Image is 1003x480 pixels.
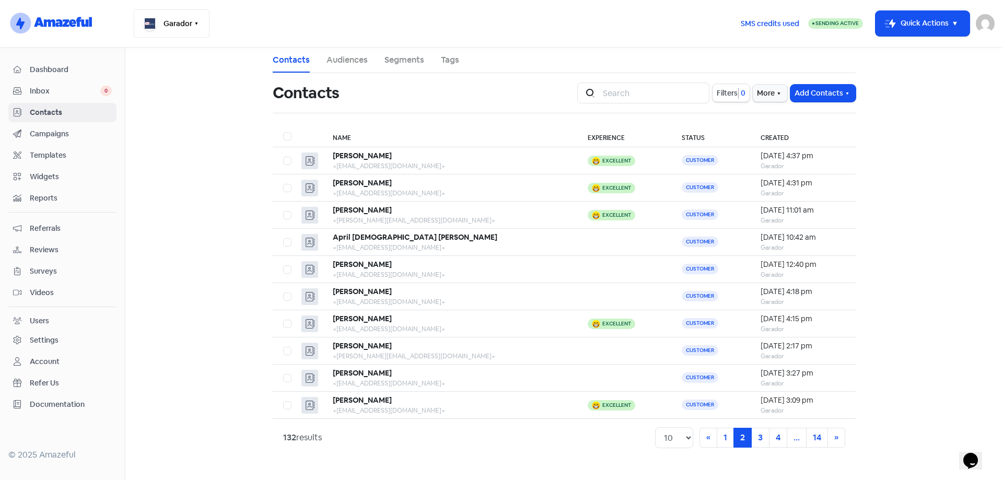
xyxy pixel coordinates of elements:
strong: 132 [283,432,296,443]
div: Garador [761,352,845,361]
th: Name [322,126,577,147]
a: Campaigns [8,124,116,144]
div: Excellent [602,321,631,326]
div: [DATE] 11:01 am [761,205,845,216]
a: Documentation [8,395,116,414]
span: Sending Active [815,20,859,27]
span: 0 [739,88,745,99]
span: Referrals [30,223,112,234]
span: Customer [682,400,718,410]
div: results [283,431,322,444]
div: <[EMAIL_ADDRESS][DOMAIN_NAME]> [333,189,567,198]
div: Garador [761,297,845,307]
a: Reviews [8,240,116,260]
div: Settings [30,335,59,346]
div: Garador [761,324,845,334]
button: More [753,85,787,102]
div: <[EMAIL_ADDRESS][DOMAIN_NAME]> [333,297,567,307]
b: [PERSON_NAME] [333,341,392,350]
b: [PERSON_NAME] [333,151,392,160]
a: 3 [751,428,769,448]
a: Next [827,428,845,448]
span: Widgets [30,171,112,182]
button: Filters0 [713,84,750,102]
a: ... [787,428,807,448]
div: [DATE] 10:42 am [761,232,845,243]
span: « [706,432,710,443]
b: [PERSON_NAME] [333,368,392,378]
div: Garador [761,161,845,171]
div: <[EMAIL_ADDRESS][DOMAIN_NAME]> [333,243,567,252]
a: Videos [8,283,116,302]
span: Campaigns [30,128,112,139]
div: Garador [761,189,845,198]
b: April [DEMOGRAPHIC_DATA] [PERSON_NAME] [333,232,497,242]
div: <[EMAIL_ADDRESS][DOMAIN_NAME]> [333,270,567,279]
div: <[EMAIL_ADDRESS][DOMAIN_NAME]> [333,406,567,415]
span: Reviews [30,244,112,255]
div: [DATE] 4:37 pm [761,150,845,161]
div: <[EMAIL_ADDRESS][DOMAIN_NAME]> [333,379,567,388]
span: Filters [717,88,738,99]
a: Segments [384,54,424,66]
img: User [976,14,995,33]
span: Documentation [30,399,112,410]
span: Customer [682,291,718,301]
span: Customer [682,318,718,329]
a: Audiences [326,54,368,66]
div: Users [30,315,49,326]
a: 14 [806,428,828,448]
span: Customer [682,237,718,247]
th: Experience [577,126,671,147]
div: <[EMAIL_ADDRESS][DOMAIN_NAME]> [333,324,567,334]
div: [DATE] 3:09 pm [761,395,845,406]
div: Garador [761,243,845,252]
a: Widgets [8,167,116,186]
a: Previous [699,428,717,448]
div: Garador [761,216,845,225]
a: 4 [769,428,787,448]
a: 1 [717,428,734,448]
div: [DATE] 4:31 pm [761,178,845,189]
div: [DATE] 12:40 pm [761,259,845,270]
div: <[PERSON_NAME][EMAIL_ADDRESS][DOMAIN_NAME]> [333,216,567,225]
a: Reports [8,189,116,208]
span: » [834,432,838,443]
span: Customer [682,264,718,274]
iframe: chat widget [959,438,993,470]
a: Surveys [8,262,116,281]
a: Contacts [273,54,310,66]
span: Customer [682,209,718,220]
div: Garador [761,270,845,279]
th: Created [750,126,856,147]
span: Customer [682,155,718,166]
span: Customer [682,372,718,383]
b: [PERSON_NAME] [333,287,392,296]
span: Videos [30,287,112,298]
a: Refer Us [8,373,116,393]
div: Excellent [602,213,631,218]
a: Settings [8,331,116,350]
span: Templates [30,150,112,161]
h1: Contacts [273,76,339,110]
div: [DATE] 4:15 pm [761,313,845,324]
div: Excellent [602,158,631,163]
span: Reports [30,193,112,204]
div: Account [30,356,60,367]
a: Tags [441,54,459,66]
a: Inbox 0 [8,81,116,101]
a: Sending Active [808,17,863,30]
div: [DATE] 4:18 pm [761,286,845,297]
div: Excellent [602,403,631,408]
th: Status [671,126,750,147]
div: Excellent [602,185,631,191]
a: Account [8,352,116,371]
span: Refer Us [30,378,112,389]
span: 0 [100,86,112,96]
a: Referrals [8,219,116,238]
span: SMS credits used [741,18,799,29]
span: Dashboard [30,64,112,75]
a: 2 [733,428,752,448]
span: Surveys [30,266,112,277]
a: Users [8,311,116,331]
